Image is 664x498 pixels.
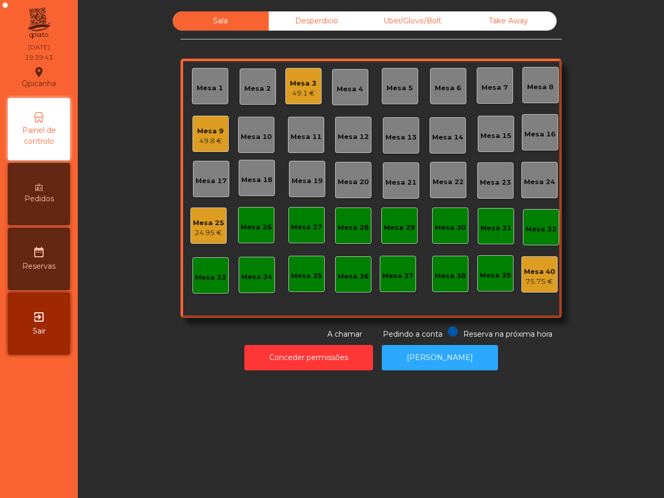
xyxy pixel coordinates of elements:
div: Mesa 4 [337,84,363,94]
div: Mesa 7 [481,82,508,93]
div: 49.1 € [290,88,316,99]
div: Mesa 22 [433,177,464,187]
div: Mesa 16 [524,129,556,140]
img: qpiato [26,5,51,41]
div: 75.75 € [524,276,555,287]
div: Mesa 24 [524,177,555,187]
div: Mesa 5 [386,83,413,93]
div: Desperdicio [269,11,365,31]
span: Sair [33,326,46,337]
div: 19:39:43 [25,53,53,62]
div: Mesa 14 [432,132,463,143]
div: Mesa 2 [244,84,271,94]
div: Mesa 30 [435,223,466,233]
div: Mesa 26 [241,222,272,232]
i: exit_to_app [33,311,45,323]
div: Mesa 40 [524,267,555,277]
div: Mesa 32 [525,224,557,234]
div: Mesa 18 [241,175,272,185]
div: Mesa 19 [292,176,323,186]
span: A chamar [327,329,362,339]
div: 24.95 € [193,228,224,238]
span: Pedindo a conta [383,329,442,339]
div: Mesa 36 [338,271,369,282]
div: Mesa 9 [197,126,224,136]
div: Mesa 8 [527,82,554,92]
span: Painel de controlo [10,125,67,147]
button: Conceder permissões [244,345,373,370]
div: Mesa 11 [290,132,322,142]
div: Mesa 39 [480,270,511,281]
div: 49.8 € [197,136,224,146]
div: Mesa 21 [385,177,417,188]
div: Mesa 31 [480,223,511,233]
div: Mesa 38 [435,271,466,281]
div: Mesa 34 [241,272,272,282]
div: Mesa 28 [338,223,369,233]
div: Mesa 29 [384,223,415,233]
div: Qpicanha [22,64,56,90]
div: Mesa 23 [480,177,511,188]
div: Take Away [461,11,557,31]
div: Mesa 1 [197,83,223,93]
div: Uber/Glovo/Bolt [365,11,461,31]
i: date_range [33,246,45,258]
div: Mesa 35 [291,271,322,281]
div: [DATE] [28,43,50,52]
div: Sala [173,11,269,31]
div: Mesa 13 [385,132,417,143]
div: Mesa 6 [435,83,461,93]
i: location_on [33,66,45,78]
div: Mesa 17 [196,176,227,186]
span: Pedidos [24,193,54,204]
div: Mesa 10 [241,132,272,142]
button: [PERSON_NAME] [382,345,498,370]
div: Mesa 25 [193,218,224,228]
div: Mesa 37 [382,271,413,281]
span: Reservas [22,261,56,272]
div: Mesa 3 [290,78,316,89]
div: Mesa 12 [338,132,369,142]
span: Reserva na próxima hora [463,329,552,339]
div: Mesa 20 [338,177,369,187]
div: Mesa 27 [291,222,322,232]
div: Mesa 33 [195,272,226,283]
div: Mesa 15 [480,131,511,141]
